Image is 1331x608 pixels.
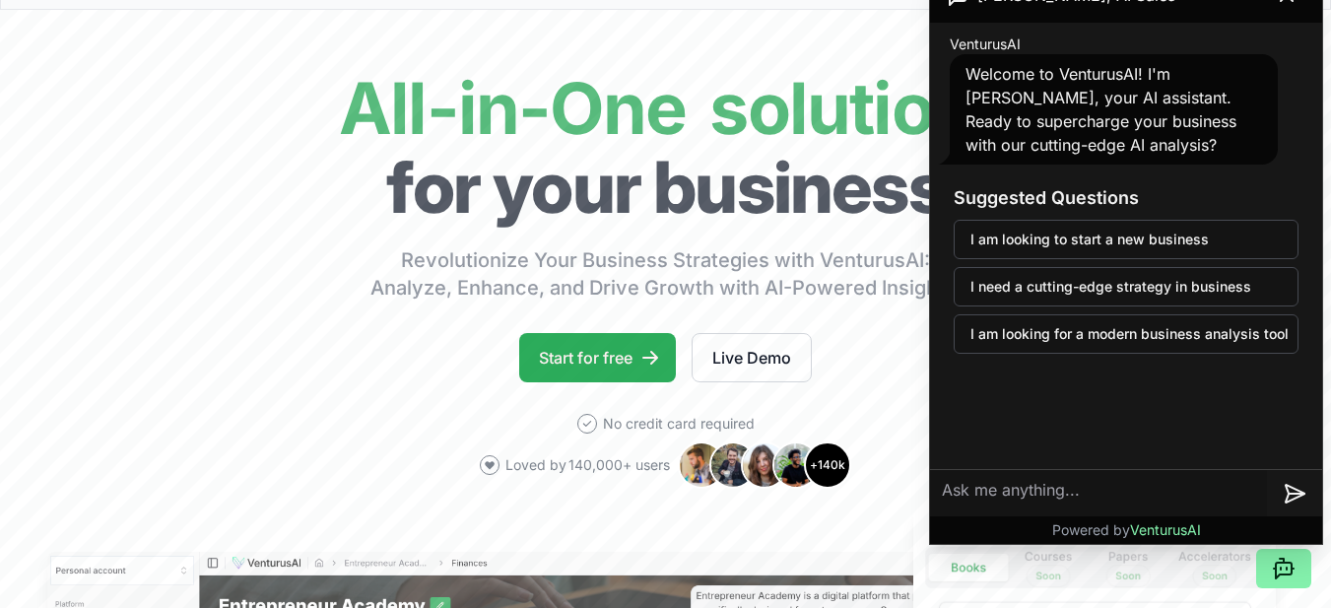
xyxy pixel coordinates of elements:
a: Live Demo [692,333,812,382]
button: I am looking for a modern business analysis tool [954,314,1298,354]
button: I am looking to start a new business [954,220,1298,259]
img: Avatar 3 [741,441,788,489]
a: Start for free [519,333,676,382]
h3: Suggested Questions [954,184,1298,212]
span: Welcome to VenturusAI! I'm [PERSON_NAME], your AI assistant. Ready to supercharge your business w... [965,64,1236,155]
img: Avatar 2 [709,441,757,489]
p: Powered by [1052,520,1201,540]
button: I need a cutting-edge strategy in business [954,267,1298,306]
span: VenturusAI [1130,521,1201,538]
span: VenturusAI [950,34,1021,54]
img: Avatar 4 [772,441,820,489]
img: Avatar 1 [678,441,725,489]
